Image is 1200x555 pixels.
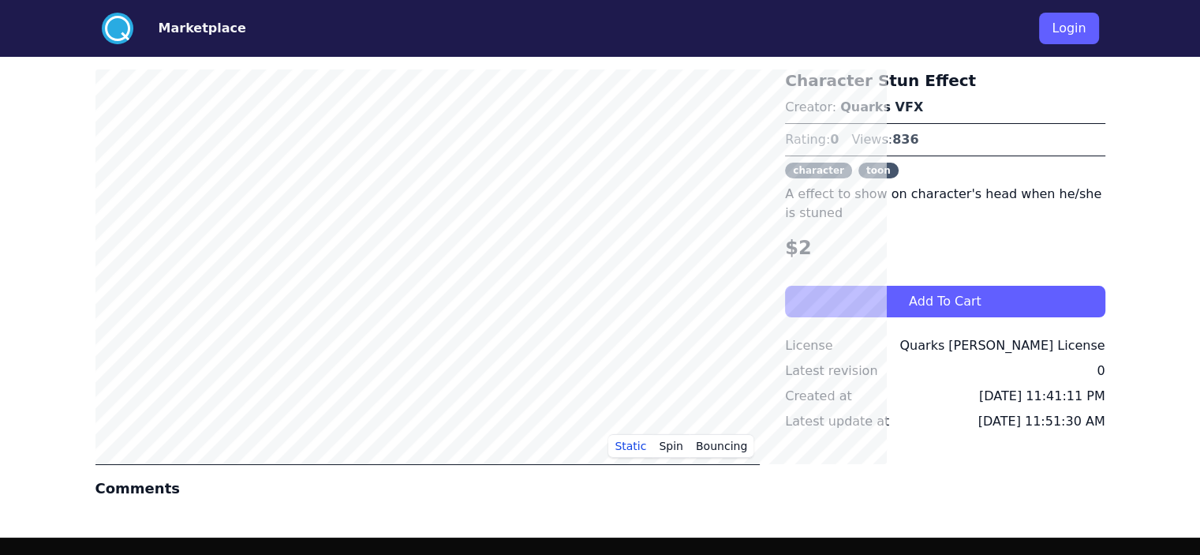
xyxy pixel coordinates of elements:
[892,132,918,147] span: 836
[899,336,1105,355] div: Quarks [PERSON_NAME] License
[1039,13,1098,44] button: Login
[608,434,652,458] button: Static
[785,235,1105,261] h4: $2
[133,19,246,38] a: Marketplace
[95,478,761,500] h4: Comments
[785,185,1105,223] p: A effect to show on character's head when he/she is stuned
[785,98,1105,117] p: Creator:
[785,286,1105,317] button: Add To Cart
[1039,6,1098,51] a: Login
[979,387,1105,406] div: [DATE] 11:41:11 PM
[690,434,753,458] button: Bouncing
[1097,362,1105,381] div: 0
[159,19,246,38] button: Marketplace
[652,434,690,458] button: Spin
[785,69,1105,92] h3: Character Stun Effect
[978,412,1105,431] div: [DATE] 11:51:30 AM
